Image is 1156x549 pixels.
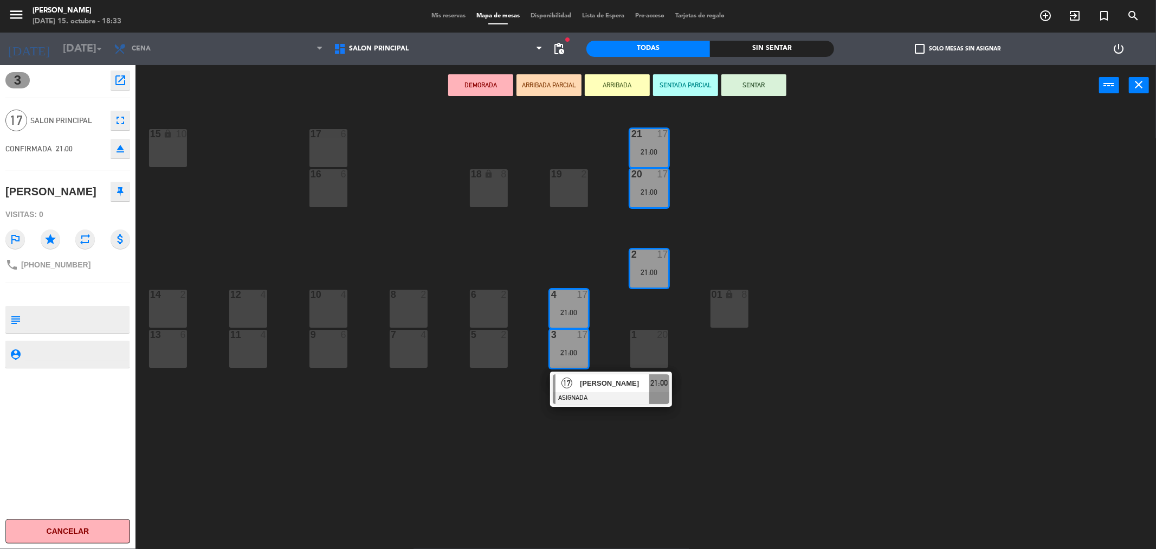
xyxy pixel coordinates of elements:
[516,74,582,96] button: ARRIBADA PARCIAL
[5,258,18,271] i: phone
[8,7,24,27] button: menu
[41,229,60,249] i: star
[471,169,472,179] div: 18
[349,45,409,53] span: SALON PRINCIPAL
[114,74,127,87] i: open_in_new
[553,42,566,55] span: pending_actions
[1133,78,1146,91] i: close
[501,290,507,299] div: 2
[710,41,834,57] div: Sin sentar
[657,129,668,139] div: 17
[471,290,472,299] div: 6
[5,144,52,153] span: CONFIRMADA
[657,250,668,259] div: 17
[653,74,718,96] button: SENTADA PARCIAL
[525,13,577,19] span: Disponibilidad
[915,44,1000,54] label: Solo mesas sin asignar
[585,74,650,96] button: ARRIBADA
[1112,42,1125,55] i: power_settings_new
[340,330,347,340] div: 6
[577,13,630,19] span: Lista de Espera
[915,44,925,54] span: check_box_outline_blank
[1097,9,1110,22] i: turned_in_not
[93,42,106,55] i: arrow_drop_down
[550,349,588,356] div: 21:00
[630,269,668,276] div: 21:00
[551,290,552,299] div: 4
[230,330,231,340] div: 11
[114,114,127,127] i: fullscreen
[630,13,670,19] span: Pre-acceso
[586,41,711,57] div: Todas
[1039,9,1052,22] i: add_circle_outline
[180,290,186,299] div: 2
[21,260,91,269] span: [PHONE_NUMBER]
[33,5,121,16] div: [PERSON_NAME]
[421,330,427,340] div: 4
[725,290,734,299] i: lock
[75,229,95,249] i: repeat
[176,129,186,139] div: 10
[426,13,471,19] span: Mis reservas
[5,72,30,88] span: 3
[551,169,552,179] div: 19
[657,169,668,179] div: 17
[5,229,25,249] i: outlined_flag
[111,139,130,158] button: eject
[561,378,572,388] span: 17
[577,290,587,299] div: 17
[9,314,21,325] i: subject
[340,290,347,299] div: 4
[5,183,96,201] div: [PERSON_NAME]
[550,309,588,316] div: 21:00
[577,330,587,340] div: 17
[501,330,507,340] div: 2
[30,114,105,127] span: SALON PRINCIPAL
[150,129,151,139] div: 15
[580,378,649,389] span: [PERSON_NAME]
[230,290,231,299] div: 12
[630,188,668,196] div: 21:00
[565,36,571,43] span: fiber_manual_record
[1068,9,1081,22] i: exit_to_app
[741,290,748,299] div: 8
[670,13,730,19] span: Tarjetas de regalo
[132,45,151,53] span: Cena
[1129,77,1149,93] button: close
[501,169,507,179] div: 8
[5,205,130,224] div: Visitas: 0
[471,13,525,19] span: Mapa de mesas
[1099,77,1119,93] button: power_input
[111,71,130,90] button: open_in_new
[5,110,27,131] span: 17
[340,129,347,139] div: 6
[260,290,267,299] div: 4
[150,290,151,299] div: 14
[150,330,151,340] div: 13
[8,7,24,23] i: menu
[1103,78,1116,91] i: power_input
[650,376,668,390] span: 21:00
[421,290,427,299] div: 2
[484,169,493,178] i: lock
[471,330,472,340] div: 5
[340,169,347,179] div: 6
[630,148,668,156] div: 21:00
[551,330,552,340] div: 3
[180,330,186,340] div: 6
[56,144,73,153] span: 21:00
[260,330,267,340] div: 4
[9,348,21,360] i: person_pin
[1127,9,1140,22] i: search
[5,519,130,544] button: Cancelar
